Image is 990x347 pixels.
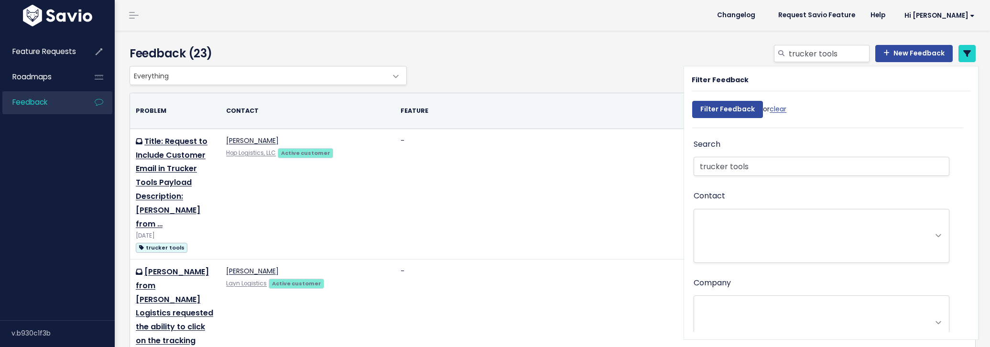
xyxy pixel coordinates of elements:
[21,5,95,26] img: logo-white.9d6f32f41409.svg
[863,8,893,22] a: Help
[717,12,755,19] span: Changelog
[269,278,324,288] a: Active customer
[395,93,725,129] th: Feature
[770,104,786,114] a: clear
[12,72,52,82] span: Roadmaps
[130,93,220,129] th: Problem
[2,91,79,113] a: Feedback
[694,276,731,290] label: Company
[226,280,267,287] a: Layn Logistics
[692,75,749,85] strong: Filter Feedback
[136,241,187,253] a: trucker tools
[875,45,953,62] a: New Feedback
[281,149,330,157] strong: Active customer
[136,243,187,253] span: trucker tools
[692,101,763,118] input: Filter Feedback
[130,66,407,85] span: Everything
[226,149,276,157] a: Hop Logistics, LLC
[11,321,115,346] div: v.b930c1f3b
[694,189,725,203] label: Contact
[136,136,207,229] a: Title: Request to Include Customer Email in Trucker Tools Payload Description: [PERSON_NAME] from …
[2,66,79,88] a: Roadmaps
[395,129,725,259] td: -
[12,97,47,107] span: Feedback
[893,8,982,23] a: Hi [PERSON_NAME]
[130,66,387,85] span: Everything
[272,280,321,287] strong: Active customer
[220,93,395,129] th: Contact
[278,148,333,157] a: Active customer
[226,136,279,145] a: [PERSON_NAME]
[788,45,870,62] input: Search feedback...
[226,266,279,276] a: [PERSON_NAME]
[12,46,76,56] span: Feature Requests
[2,41,79,63] a: Feature Requests
[130,45,402,62] h4: Feedback (23)
[694,157,949,176] input: Search Feedback
[694,138,720,152] label: Search
[904,12,975,19] span: Hi [PERSON_NAME]
[136,231,215,241] div: [DATE]
[692,96,786,128] div: or
[771,8,863,22] a: Request Savio Feature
